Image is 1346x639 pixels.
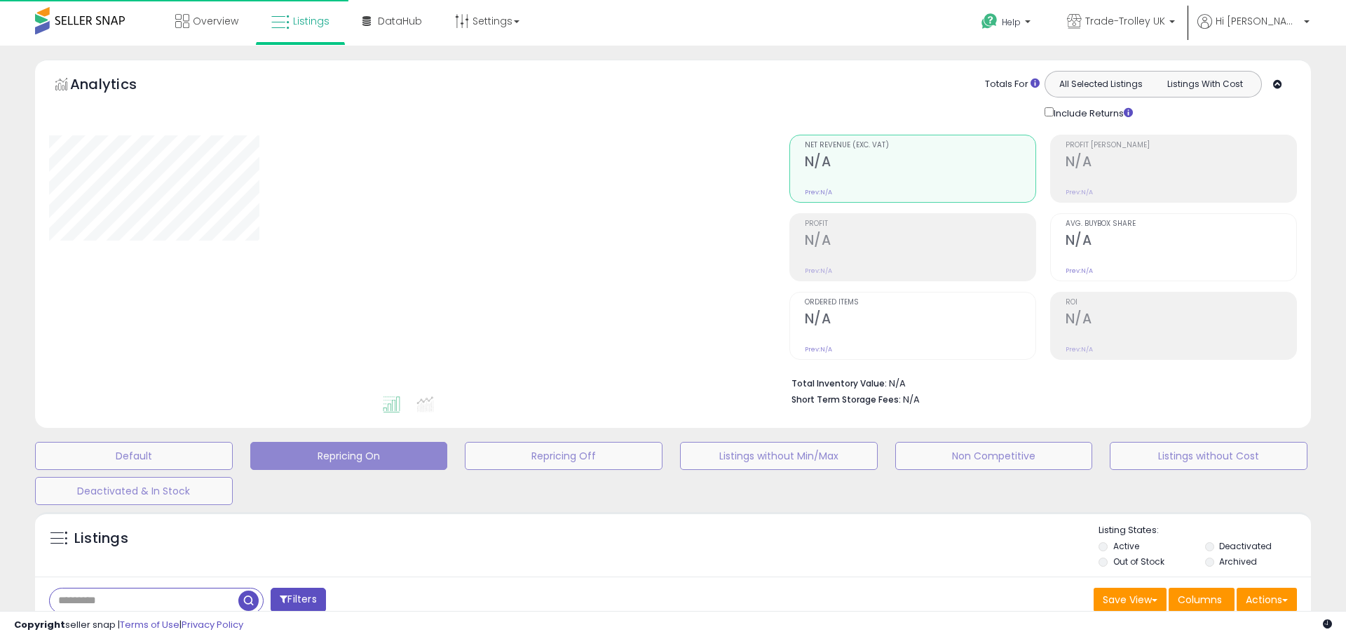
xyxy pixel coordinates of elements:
[791,374,1286,391] li: N/A
[1066,142,1296,149] span: Profit [PERSON_NAME]
[805,311,1035,330] h2: N/A
[791,377,887,389] b: Total Inventory Value:
[35,477,233,505] button: Deactivated & In Stock
[805,220,1035,228] span: Profit
[293,14,329,28] span: Listings
[1034,105,1150,121] div: Include Returns
[1066,220,1296,228] span: Avg. Buybox Share
[985,78,1040,91] div: Totals For
[805,299,1035,307] span: Ordered Items
[805,142,1035,149] span: Net Revenue (Exc. VAT)
[981,13,998,30] i: Get Help
[970,2,1045,46] a: Help
[1002,16,1021,28] span: Help
[14,618,65,631] strong: Copyright
[1197,14,1310,46] a: Hi [PERSON_NAME]
[791,394,901,405] b: Short Term Storage Fees:
[895,442,1093,470] button: Non Competitive
[805,267,832,275] small: Prev: N/A
[1066,311,1296,330] h2: N/A
[193,14,238,28] span: Overview
[903,393,920,406] span: N/A
[805,154,1035,173] h2: N/A
[1153,75,1257,93] button: Listings With Cost
[1085,14,1165,28] span: Trade-Trolley UK
[378,14,422,28] span: DataHub
[1066,299,1296,307] span: ROI
[1049,75,1153,93] button: All Selected Listings
[1066,232,1296,251] h2: N/A
[1216,14,1300,28] span: Hi [PERSON_NAME]
[805,188,832,196] small: Prev: N/A
[1066,267,1093,275] small: Prev: N/A
[1066,154,1296,173] h2: N/A
[250,442,448,470] button: Repricing On
[680,442,878,470] button: Listings without Min/Max
[35,442,233,470] button: Default
[1110,442,1307,470] button: Listings without Cost
[1066,188,1093,196] small: Prev: N/A
[14,619,243,632] div: seller snap | |
[70,74,164,97] h5: Analytics
[805,232,1035,251] h2: N/A
[1066,345,1093,354] small: Prev: N/A
[465,442,662,470] button: Repricing Off
[805,345,832,354] small: Prev: N/A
